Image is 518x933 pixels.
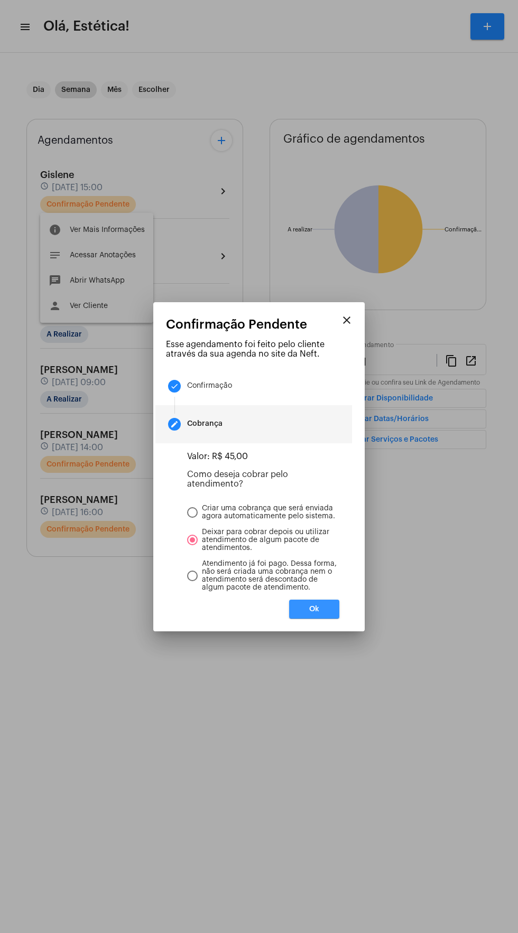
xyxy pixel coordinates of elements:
div: Cobrança [187,420,223,428]
span: Deixar para cobrar depois ou utilizar atendimento de algum pacote de atendimentos. [198,528,339,552]
span: Atendimento já foi pago. Dessa forma, não será criada uma cobrança nem o atendimento será descont... [198,560,339,592]
mat-icon: done [170,382,179,390]
label: Como deseja cobrar pelo atendimento? [187,470,288,488]
p: Valor: R$ 45,00 [187,452,339,461]
span: Criar uma cobrança que será enviada agora automaticamente pelo sistema. [198,505,339,520]
span: Ok [309,605,319,613]
mat-icon: create [170,420,179,428]
div: Confirmação [187,382,232,390]
button: Ok [289,600,339,619]
mat-icon: close [340,314,353,326]
span: Confirmação Pendente [166,318,307,331]
p: Esse agendamento foi feito pelo cliente através da sua agenda no site da Neft. [166,340,352,359]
